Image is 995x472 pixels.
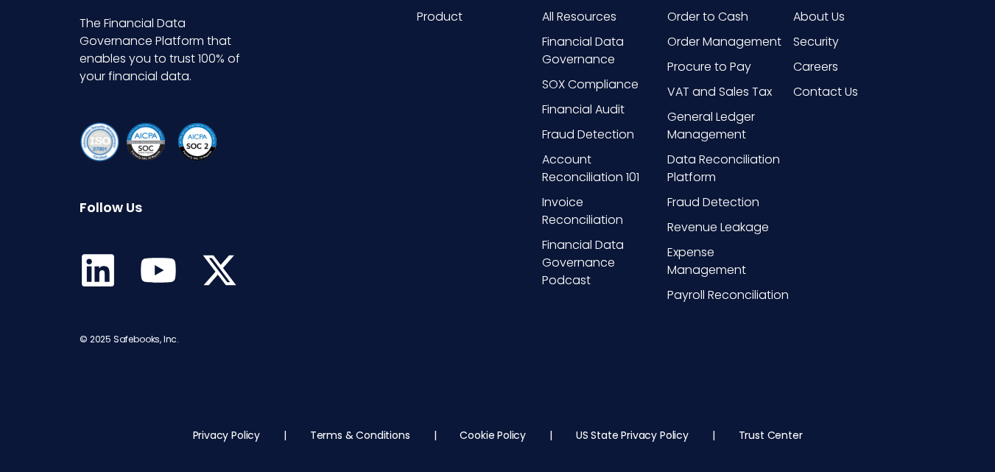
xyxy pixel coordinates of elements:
[542,194,664,229] a: Invoice Reconciliation
[417,8,539,26] a: Product
[542,76,639,94] span: SOX Compliance
[284,428,286,443] p: |
[80,333,179,345] span: © 2025 Safebooks, Inc.
[667,33,790,51] a: Order Management
[542,8,616,26] span: All Resources
[667,244,790,279] a: Expense Management
[542,76,664,94] a: SOX Compliance
[793,33,915,51] a: Security
[667,8,748,26] span: Order to Cash
[667,33,781,51] span: Order Management
[549,428,552,443] p: |
[460,428,526,443] a: Cookie Policy
[712,428,715,443] p: |
[739,428,803,443] a: Trust Center
[793,8,845,26] span: About Us
[667,8,790,26] a: Order to Cash
[667,151,790,186] a: Data Reconciliation Platform
[667,219,769,236] span: Revenue Leakage
[667,83,790,101] a: VAT and Sales Tax
[667,286,790,304] a: Payroll Reconciliation
[80,200,247,216] h6: Follow Us
[542,126,634,144] span: Fraud Detection
[576,428,689,443] a: US State Privacy Policy
[80,15,247,85] p: The Financial Data Governance Platform that enables you to trust 100% of your financial data.
[667,58,790,76] a: Procure to Pay
[434,428,437,443] p: |
[793,83,915,101] a: Contact Us
[542,236,664,289] a: Financial Data Governance Podcast
[793,58,838,76] span: Careers
[542,101,625,119] span: Financial Audit
[793,33,839,51] span: Security
[542,33,664,68] a: Financial Data Governance
[793,58,915,76] a: Careers
[667,219,790,236] a: Revenue Leakage
[542,151,664,186] a: Account Reconciliation 101
[667,58,751,76] span: Procure to Pay
[667,194,759,211] span: Fraud Detection
[667,108,790,144] a: General Ledger Management
[667,83,772,101] span: VAT and Sales Tax
[793,83,858,101] span: Contact Us
[793,8,915,26] a: About Us
[542,126,664,144] a: Fraud Detection
[542,8,664,26] a: All Resources
[417,8,463,26] span: Product
[193,428,260,443] a: Privacy Policy
[310,428,410,443] a: Terms & Conditions
[667,194,790,211] a: Fraud Detection
[542,101,664,119] a: Financial Audit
